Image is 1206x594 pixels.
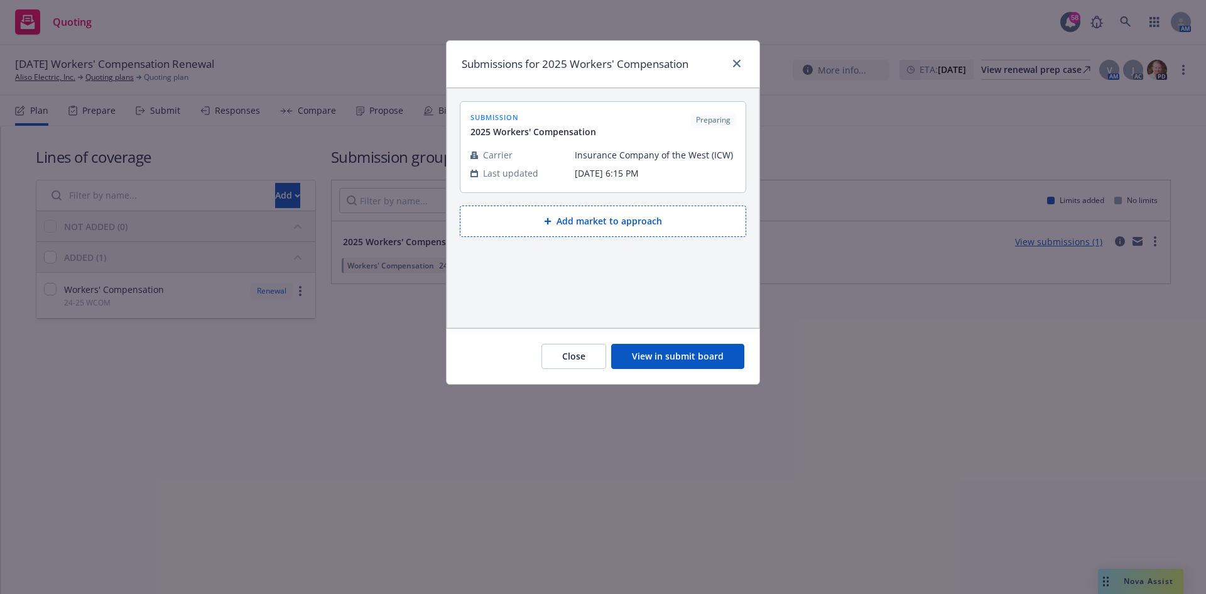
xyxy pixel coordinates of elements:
[470,125,596,138] span: 2025 Workers' Compensation
[460,206,746,237] button: Add market to approach
[575,148,736,162] span: Insurance Company of the West (ICW)
[541,344,606,369] button: Close
[470,112,596,123] span: submission
[483,167,538,180] span: Last updated
[462,56,688,72] h1: Submissions for 2025 Workers' Compensation
[696,114,731,126] span: Preparing
[575,167,736,180] span: [DATE] 6:15 PM
[611,344,744,369] button: View in submit board
[483,148,513,162] span: Carrier
[729,56,744,71] a: close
